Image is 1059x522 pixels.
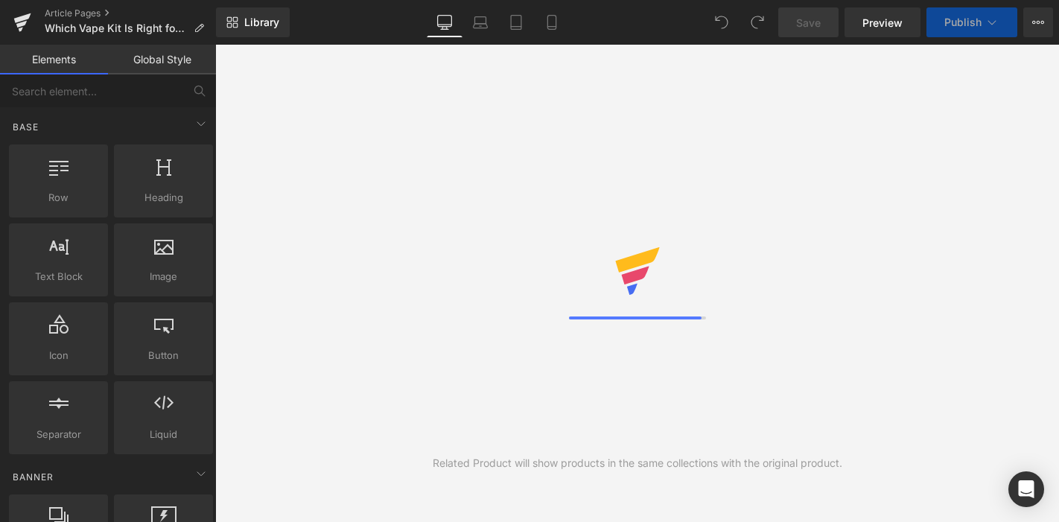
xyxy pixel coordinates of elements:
[534,7,570,37] a: Mobile
[13,427,104,442] span: Separator
[118,269,209,284] span: Image
[796,15,821,31] span: Save
[1008,471,1044,507] div: Open Intercom Messenger
[427,7,462,37] a: Desktop
[862,15,903,31] span: Preview
[498,7,534,37] a: Tablet
[13,190,104,206] span: Row
[944,16,982,28] span: Publish
[433,455,842,471] div: Related Product will show products in the same collections with the original product.
[845,7,920,37] a: Preview
[1023,7,1053,37] button: More
[742,7,772,37] button: Redo
[216,7,290,37] a: New Library
[11,120,40,134] span: Base
[13,348,104,363] span: Icon
[462,7,498,37] a: Laptop
[926,7,1017,37] button: Publish
[11,470,55,484] span: Banner
[118,348,209,363] span: Button
[118,427,209,442] span: Liquid
[244,16,279,29] span: Library
[707,7,737,37] button: Undo
[108,45,216,74] a: Global Style
[13,269,104,284] span: Text Block
[45,22,188,34] span: Which Vape Kit Is Right for You? Pod, Sub-Ohm &amp; Prefilled Kits Explained ([GEOGRAPHIC_DATA] 2...
[45,7,216,19] a: Article Pages
[118,190,209,206] span: Heading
